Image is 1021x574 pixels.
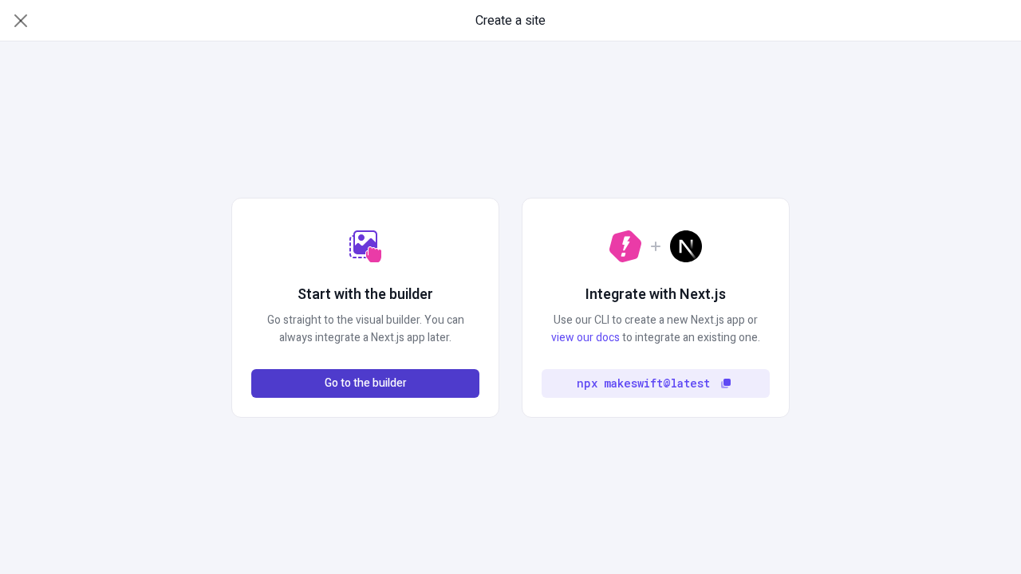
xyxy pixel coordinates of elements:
p: Go straight to the visual builder. You can always integrate a Next.js app later. [251,312,479,347]
button: Go to the builder [251,369,479,398]
span: Go to the builder [325,375,407,392]
a: view our docs [551,329,620,346]
span: Create a site [475,11,546,30]
p: Use our CLI to create a new Next.js app or to integrate an existing one. [542,312,770,347]
code: npx makeswift@latest [577,375,710,392]
h2: Start with the builder [298,285,433,305]
h2: Integrate with Next.js [585,285,726,305]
